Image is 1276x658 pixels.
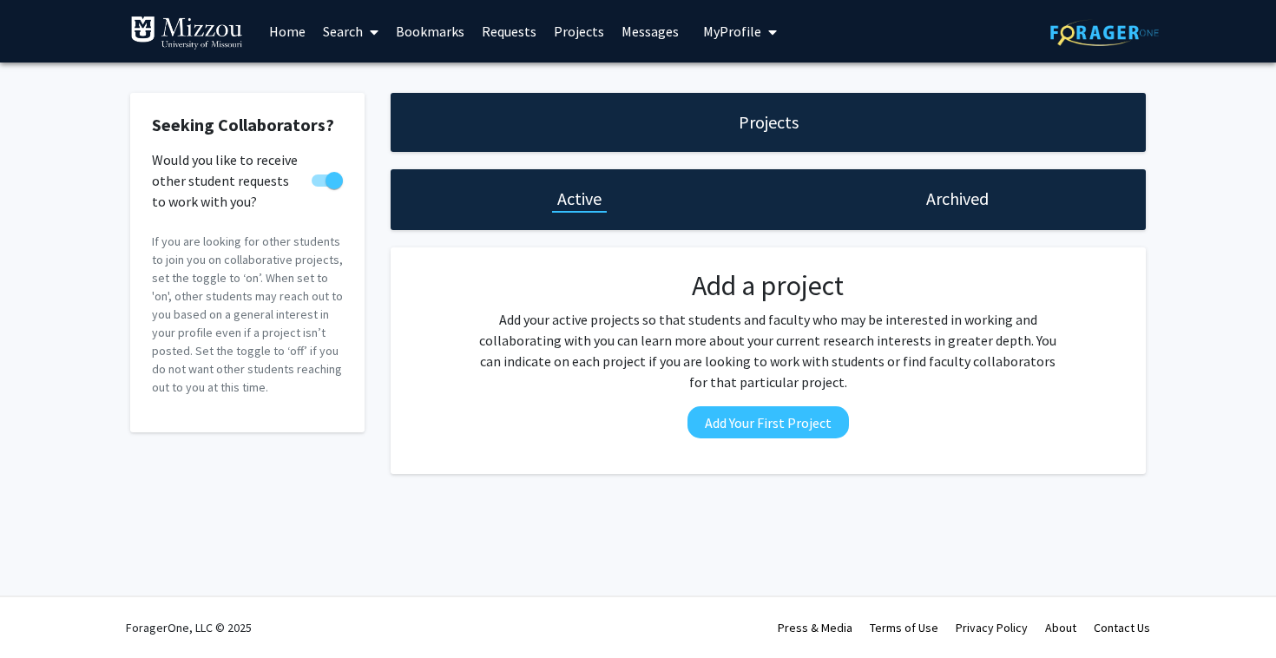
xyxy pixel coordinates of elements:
a: Contact Us [1094,620,1150,635]
a: Requests [473,1,545,62]
h1: Archived [926,187,989,211]
a: Press & Media [778,620,852,635]
a: Home [260,1,314,62]
iframe: Chat [13,580,74,645]
a: Terms of Use [870,620,938,635]
a: Search [314,1,387,62]
h1: Active [557,187,602,211]
span: My Profile [703,23,761,40]
a: Privacy Policy [956,620,1028,635]
p: Add your active projects so that students and faculty who may be interested in working and collab... [474,309,1062,392]
span: Would you like to receive other student requests to work with you? [152,149,305,212]
img: ForagerOne Logo [1050,19,1159,46]
p: If you are looking for other students to join you on collaborative projects, set the toggle to ‘o... [152,233,343,397]
a: Messages [613,1,687,62]
a: Projects [545,1,613,62]
h1: Projects [739,110,799,135]
button: Add Your First Project [687,406,849,438]
h2: Add a project [474,269,1062,302]
a: About [1045,620,1076,635]
h2: Seeking Collaborators? [152,115,343,135]
a: Bookmarks [387,1,473,62]
div: ForagerOne, LLC © 2025 [126,597,252,658]
img: University of Missouri Logo [130,16,243,50]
